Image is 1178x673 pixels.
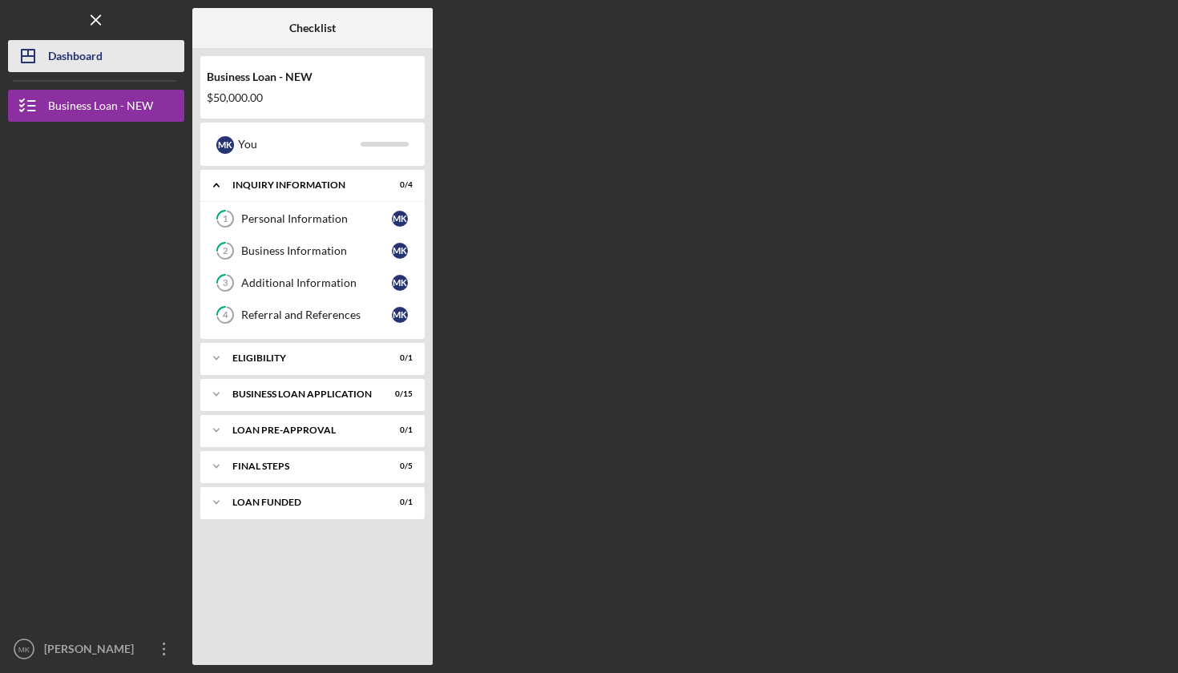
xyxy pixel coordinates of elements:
[216,136,234,154] div: M K
[241,244,392,257] div: Business Information
[384,498,413,507] div: 0 / 1
[232,498,373,507] div: LOAN FUNDED
[207,71,418,83] div: Business Loan - NEW
[241,212,392,225] div: Personal Information
[8,90,184,122] button: Business Loan - NEW
[223,214,228,224] tspan: 1
[238,131,361,158] div: You
[384,180,413,190] div: 0 / 4
[8,633,184,665] button: MK[PERSON_NAME]
[392,211,408,227] div: M K
[232,353,373,363] div: ELIGIBILITY
[232,425,373,435] div: LOAN PRE-APPROVAL
[18,645,30,654] text: MK
[384,461,413,471] div: 0 / 5
[208,267,417,299] a: 3Additional InformationMK
[241,308,392,321] div: Referral and References
[48,40,103,76] div: Dashboard
[232,180,373,190] div: INQUIRY INFORMATION
[232,461,373,471] div: FINAL STEPS
[223,310,228,320] tspan: 4
[208,299,417,331] a: 4Referral and ReferencesMK
[232,389,373,399] div: BUSINESS LOAN APPLICATION
[392,275,408,291] div: M K
[289,22,336,34] b: Checklist
[384,425,413,435] div: 0 / 1
[223,278,228,288] tspan: 3
[384,353,413,363] div: 0 / 1
[208,235,417,267] a: 2Business InformationMK
[207,91,418,104] div: $50,000.00
[8,40,184,72] button: Dashboard
[40,633,144,669] div: [PERSON_NAME]
[48,90,153,126] div: Business Loan - NEW
[223,246,228,256] tspan: 2
[384,389,413,399] div: 0 / 15
[392,243,408,259] div: M K
[241,276,392,289] div: Additional Information
[392,307,408,323] div: M K
[208,203,417,235] a: 1Personal InformationMK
